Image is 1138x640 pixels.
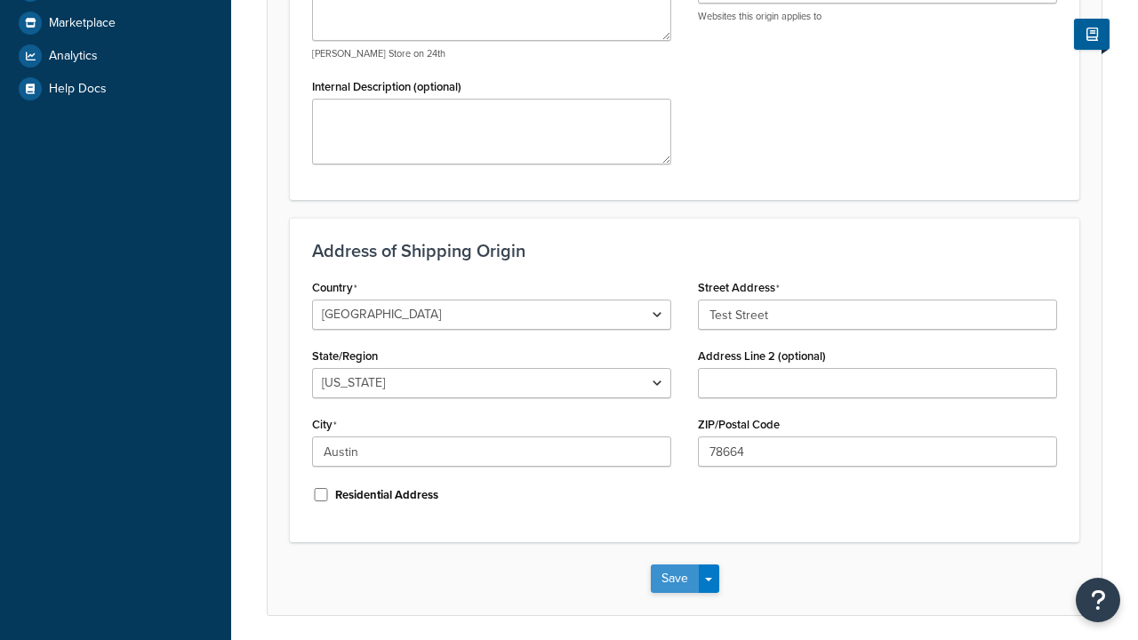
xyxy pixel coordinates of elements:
[1074,19,1110,50] button: Show Help Docs
[13,73,218,105] a: Help Docs
[312,349,378,363] label: State/Region
[698,418,780,431] label: ZIP/Postal Code
[335,487,438,503] label: Residential Address
[312,281,357,295] label: Country
[49,49,98,64] span: Analytics
[49,16,116,31] span: Marketplace
[312,418,337,432] label: City
[698,281,780,295] label: Street Address
[651,564,699,593] button: Save
[1076,578,1120,622] button: Open Resource Center
[312,47,671,60] p: [PERSON_NAME] Store on 24th
[13,40,218,72] a: Analytics
[698,349,826,363] label: Address Line 2 (optional)
[49,82,107,97] span: Help Docs
[13,7,218,39] a: Marketplace
[698,10,1057,23] p: Websites this origin applies to
[312,80,461,93] label: Internal Description (optional)
[312,241,1057,260] h3: Address of Shipping Origin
